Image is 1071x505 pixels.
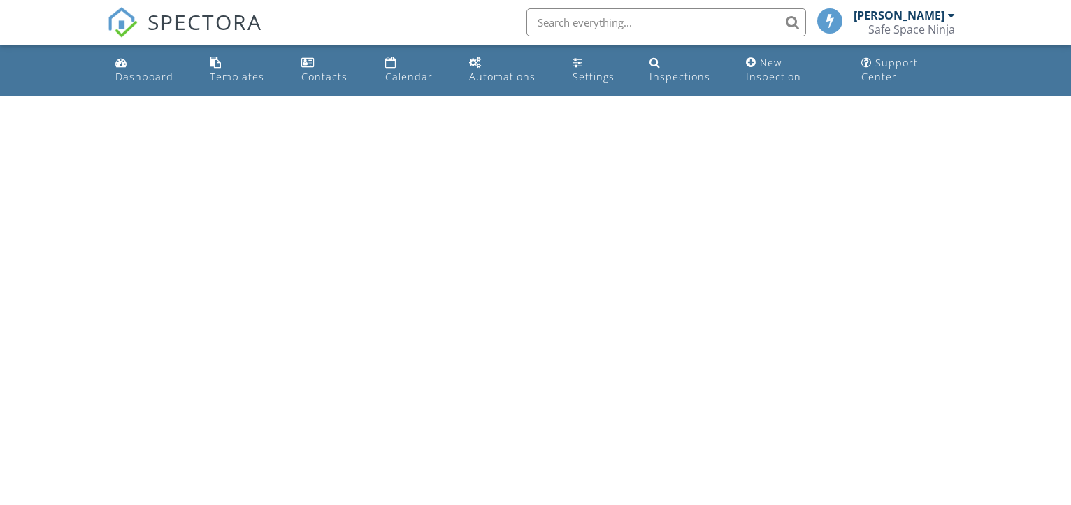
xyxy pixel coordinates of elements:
a: Dashboard [110,50,193,90]
div: Settings [573,70,614,83]
a: Settings [567,50,633,90]
a: New Inspection [740,50,844,90]
a: Inspections [644,50,729,90]
div: [PERSON_NAME] [854,8,944,22]
a: Automations (Basic) [463,50,556,90]
div: Dashboard [115,70,173,83]
div: Templates [210,70,264,83]
a: Templates [204,50,284,90]
div: Safe Space Ninja [868,22,955,36]
div: Contacts [301,70,347,83]
div: Calendar [385,70,433,83]
span: SPECTORA [148,7,262,36]
a: Support Center [856,50,961,90]
img: The Best Home Inspection Software - Spectora [107,7,138,38]
a: Contacts [296,50,368,90]
input: Search everything... [526,8,806,36]
div: Support Center [861,56,918,83]
div: Inspections [649,70,710,83]
a: SPECTORA [107,19,262,48]
div: New Inspection [746,56,801,83]
div: Automations [469,70,535,83]
a: Calendar [380,50,452,90]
